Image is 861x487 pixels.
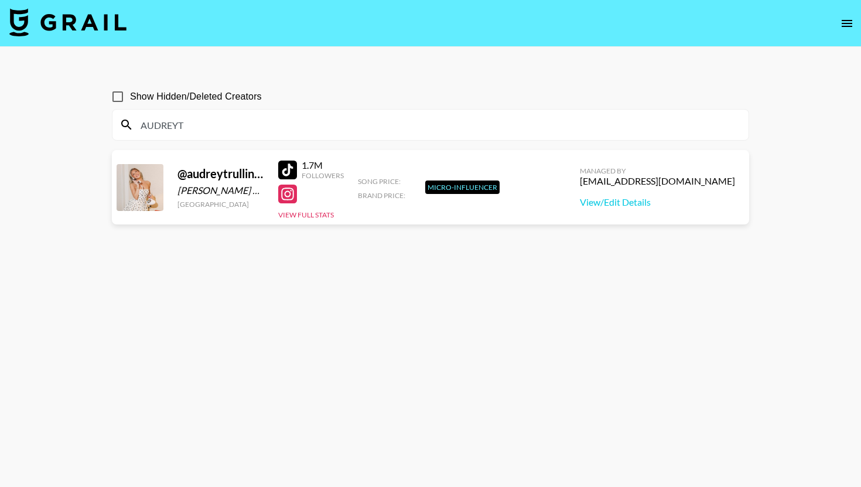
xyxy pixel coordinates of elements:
div: Followers [302,171,344,180]
button: open drawer [835,12,859,35]
a: View/Edit Details [580,196,735,208]
button: View Full Stats [278,210,334,219]
span: Brand Price: [358,191,405,200]
input: Search by User Name [134,115,742,134]
div: @ audreytrullinger [177,166,264,181]
div: [PERSON_NAME] Media, Inc. [177,185,264,196]
span: Song Price: [358,177,401,186]
div: Micro-Influencer [425,181,500,194]
div: [GEOGRAPHIC_DATA] [177,200,264,209]
img: Grail Talent [9,8,127,36]
div: 1.7M [302,159,344,171]
div: Managed By [580,166,735,175]
div: [EMAIL_ADDRESS][DOMAIN_NAME] [580,175,735,187]
span: Show Hidden/Deleted Creators [130,90,262,104]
